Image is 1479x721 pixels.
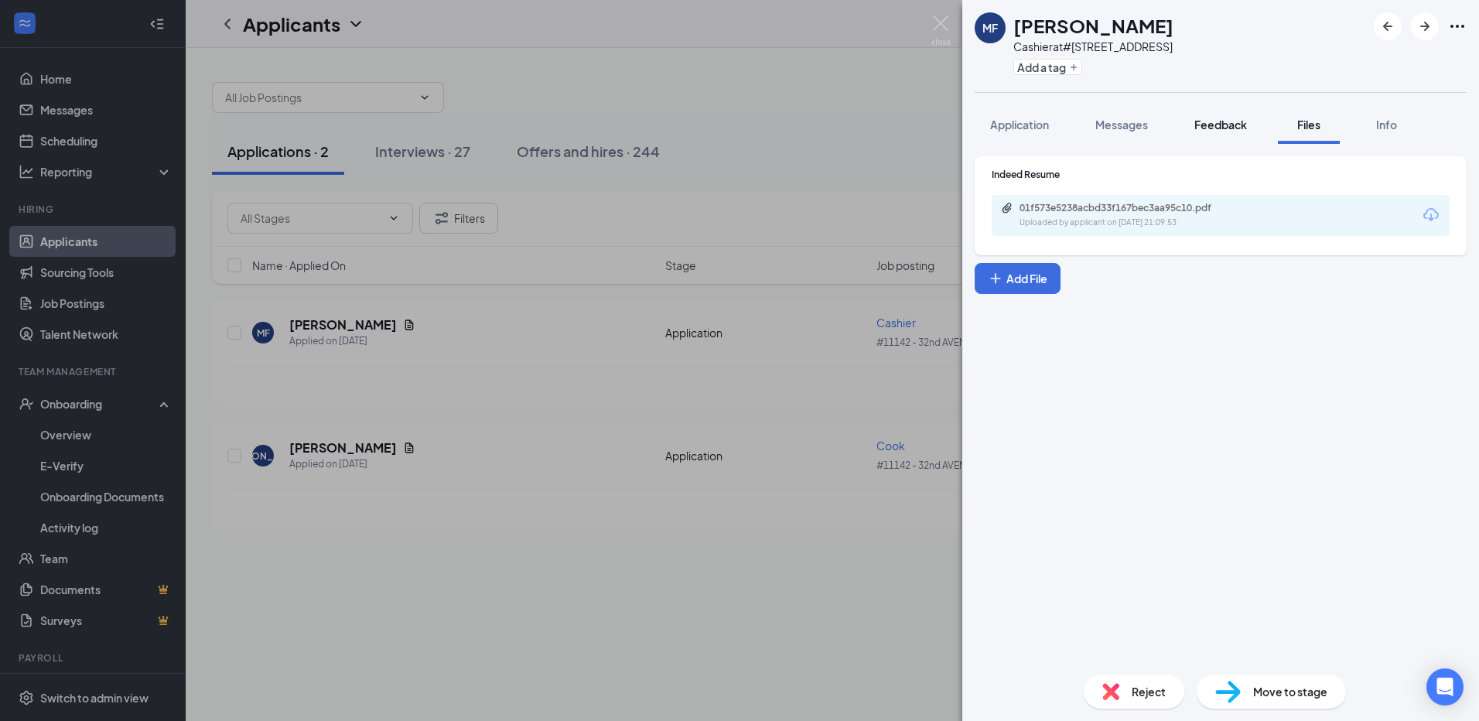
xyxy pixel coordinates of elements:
[1001,202,1013,214] svg: Paperclip
[1069,63,1078,72] svg: Plus
[1376,118,1397,132] span: Info
[1297,118,1320,132] span: Files
[990,118,1049,132] span: Application
[1020,217,1252,229] div: Uploaded by applicant on [DATE] 21:09:53
[1374,12,1402,40] button: ArrowLeftNew
[975,263,1061,294] button: Add FilePlus
[982,20,998,36] div: MF
[1194,118,1247,132] span: Feedback
[988,271,1003,286] svg: Plus
[992,168,1450,181] div: Indeed Resume
[1253,683,1327,700] span: Move to stage
[1013,12,1173,39] h1: [PERSON_NAME]
[1448,17,1467,36] svg: Ellipses
[1422,206,1440,224] svg: Download
[1013,39,1173,54] div: Cashier at #[STREET_ADDRESS]
[1095,118,1148,132] span: Messages
[1001,202,1252,229] a: Paperclip01f573e5238acbd33f167bec3aa95c10.pdfUploaded by applicant on [DATE] 21:09:53
[1013,59,1082,75] button: PlusAdd a tag
[1416,17,1434,36] svg: ArrowRight
[1378,17,1397,36] svg: ArrowLeftNew
[1411,12,1439,40] button: ArrowRight
[1132,683,1166,700] span: Reject
[1426,668,1464,706] div: Open Intercom Messenger
[1020,202,1236,214] div: 01f573e5238acbd33f167bec3aa95c10.pdf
